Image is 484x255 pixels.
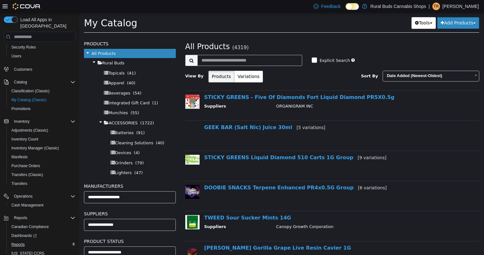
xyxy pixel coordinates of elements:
span: Catalog [11,78,75,86]
div: Tiffany Robertson [432,3,440,10]
button: Inventory [11,118,32,125]
span: Dashboards [9,232,75,239]
span: Inventory Manager (Classic) [11,146,59,151]
a: TWEED Sour Sucker Mints 14G [125,202,212,208]
span: Canadian Compliance [11,224,49,229]
span: Inventory Count [11,137,38,142]
span: Inventory [11,118,75,125]
span: Munchies [29,98,48,102]
span: Reports [14,215,27,220]
input: Dark Mode [346,3,359,10]
button: Classification (Classic) [6,87,78,95]
span: ACCESSORIES [29,108,58,113]
span: Classification (Classic) [9,87,75,95]
span: (91) [57,118,66,122]
a: Cash Management [9,201,46,209]
img: 150 [106,172,120,186]
span: (40) [77,128,85,133]
span: Catalog [14,80,27,85]
span: Transfers (Classic) [11,172,43,177]
span: Lighters [36,158,53,162]
span: TR [434,3,439,10]
span: Cash Management [9,201,75,209]
button: Products [129,58,155,70]
span: Operations [11,193,75,200]
button: My Catalog (Classic) [6,95,78,104]
span: Customers [14,67,32,72]
span: Purchase Orders [11,163,40,168]
span: My Catalog (Classic) [9,96,75,104]
button: Add Products [358,4,400,16]
img: 150 [106,202,120,217]
span: Reports [11,214,75,222]
button: Operations [11,193,35,200]
span: (55) [51,98,60,102]
span: (1722) [61,108,75,113]
span: Inventory Count [9,135,75,143]
button: Canadian Compliance [6,222,78,231]
a: Purchase Orders [9,162,43,170]
a: Canadian Compliance [9,223,51,231]
span: Purchase Orders [9,162,75,170]
th: Suppliers [125,211,192,219]
button: Tools [332,4,357,16]
p: | [429,3,430,10]
h5: Suppliers [5,197,97,205]
span: Reports [9,241,75,248]
a: Dashboards [9,232,39,239]
span: Promotions [11,106,31,111]
span: Load All Apps in [GEOGRAPHIC_DATA] [18,16,75,29]
a: Transfers [9,180,30,187]
span: All Products [106,29,151,38]
p: Rural Buds Cannabis Shops [370,3,426,10]
td: PEACE NATURALS INC [192,241,394,249]
span: My Catalog [5,5,58,16]
a: Adjustments (Classic) [9,127,51,134]
span: All Products [12,38,36,43]
button: Reports [1,213,78,222]
button: Manifests [6,153,78,161]
button: Users [6,52,78,61]
span: Security Roles [9,43,75,51]
a: STICKY GREENS - Five Of Diamonds Fort Liquid Diamond PR5X0.5g [125,82,315,88]
span: (1) [73,88,79,93]
span: Topicals [29,58,45,63]
span: (40) [48,68,56,73]
span: My Catalog (Classic) [11,97,47,102]
a: Manifests [9,153,30,161]
img: 150 [106,112,120,126]
span: Sort By [282,61,299,66]
span: Customers [11,65,75,73]
span: Grinders [36,148,54,153]
span: Manifests [9,153,75,161]
small: (4319) [153,32,169,38]
button: Inventory Manager (Classic) [6,144,78,153]
span: Date Added (Newest-Oldest) [304,58,392,68]
a: My Catalog (Classic) [9,96,49,104]
span: Classification (Classic) [11,88,50,94]
span: Canadian Compliance [9,223,75,231]
button: Inventory Count [6,135,78,144]
small: [5 variations] [217,112,246,117]
span: Adjustments (Classic) [11,128,48,133]
span: Manifests [11,154,28,160]
span: Security Roles [11,45,36,50]
a: Security Roles [9,43,38,51]
small: [9 variations] [278,142,307,147]
img: Cova [13,3,41,10]
span: (47) [55,158,64,162]
h5: Products [5,27,97,35]
button: Cash Management [6,201,78,210]
a: [PERSON_NAME] Gorilla Grape Live Resin Cavier 1G [125,232,272,238]
span: View By [106,61,124,66]
button: Promotions [6,104,78,113]
td: ORGANIGRAM INC [192,90,394,98]
th: Suppliers [125,90,192,98]
span: Rural Buds [23,48,45,53]
span: Beverages [29,78,51,83]
a: Transfers (Classic) [9,171,46,179]
span: Users [9,52,75,60]
h5: Product Status [5,225,97,232]
span: (41) [48,58,57,63]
